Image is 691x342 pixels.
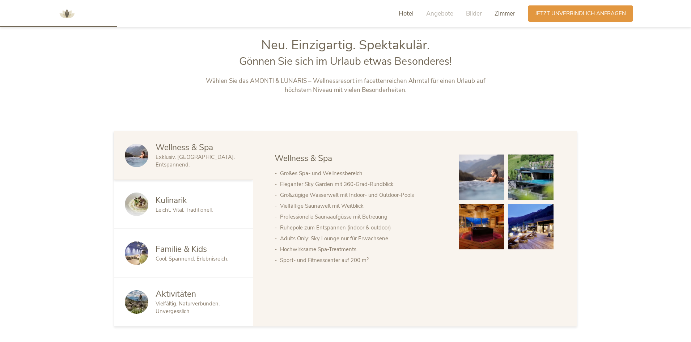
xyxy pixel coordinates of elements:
li: Ruhepole zum Entspannen (indoor & outdoor) [280,222,444,233]
span: Wellness & Spa [156,142,213,153]
li: Adults Only: Sky Lounge nur für Erwachsene [280,233,444,244]
span: Vielfältig. Naturverbunden. Unvergesslich. [156,300,220,315]
span: Jetzt unverbindlich anfragen [535,10,626,17]
span: Angebote [426,9,453,18]
img: AMONTI & LUNARIS Wellnessresort [56,3,78,25]
span: Familie & Kids [156,244,207,255]
span: Leicht. Vital. Traditionell. [156,206,213,214]
li: Eleganter Sky Garden mit 360-Grad-Rundblick [280,179,444,190]
span: Wellness & Spa [275,153,332,164]
span: Neu. Einzigartig. Spektakulär. [261,36,430,54]
li: Großzügige Wasserwelt mit Indoor- und Outdoor-Pools [280,190,444,200]
span: Zimmer [495,9,515,18]
li: Vielfältige Saunawelt mit Weitblick [280,200,444,211]
p: Wählen Sie das AMONTI & LUNARIS – Wellnessresort im facettenreichen Ahrntal für einen Urlaub auf ... [195,76,497,95]
li: Großes Spa- und Wellnessbereich [280,168,444,179]
span: Kulinarik [156,195,187,206]
span: Cool. Spannend. Erlebnisreich. [156,255,228,262]
sup: 2 [366,256,369,262]
span: Exklusiv. [GEOGRAPHIC_DATA]. Entspannend. [156,153,235,168]
span: Gönnen Sie sich im Urlaub etwas Besonderes! [239,54,452,68]
li: Sport- und Fitnesscenter auf 200 m [280,255,444,266]
span: Hotel [399,9,414,18]
a: AMONTI & LUNARIS Wellnessresort [56,11,78,16]
li: Professionelle Saunaaufgüsse mit Betreuung [280,211,444,222]
li: Hochwirksame Spa-Treatments [280,244,444,255]
span: Aktivitäten [156,288,196,300]
span: Bilder [466,9,482,18]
